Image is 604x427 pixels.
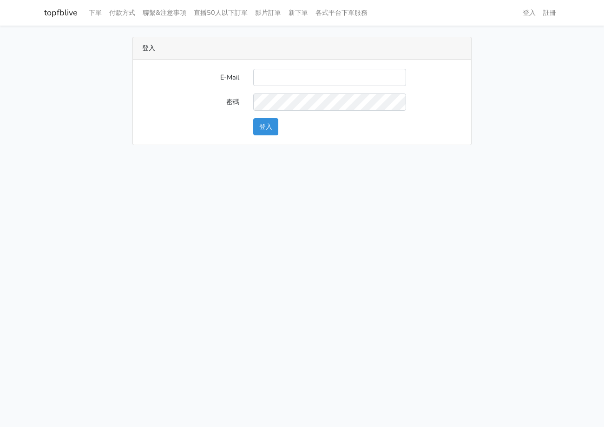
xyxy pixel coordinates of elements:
a: 登入 [519,4,539,22]
a: 直播50人以下訂單 [190,4,251,22]
a: 付款方式 [105,4,139,22]
a: 新下單 [285,4,312,22]
a: 各式平台下單服務 [312,4,371,22]
a: 下單 [85,4,105,22]
label: E-Mail [135,69,246,86]
div: 登入 [133,37,471,60]
a: 聯繫&注意事項 [139,4,190,22]
a: 註冊 [539,4,560,22]
a: topfblive [44,4,78,22]
label: 密碼 [135,93,246,111]
button: 登入 [253,118,278,135]
a: 影片訂單 [251,4,285,22]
